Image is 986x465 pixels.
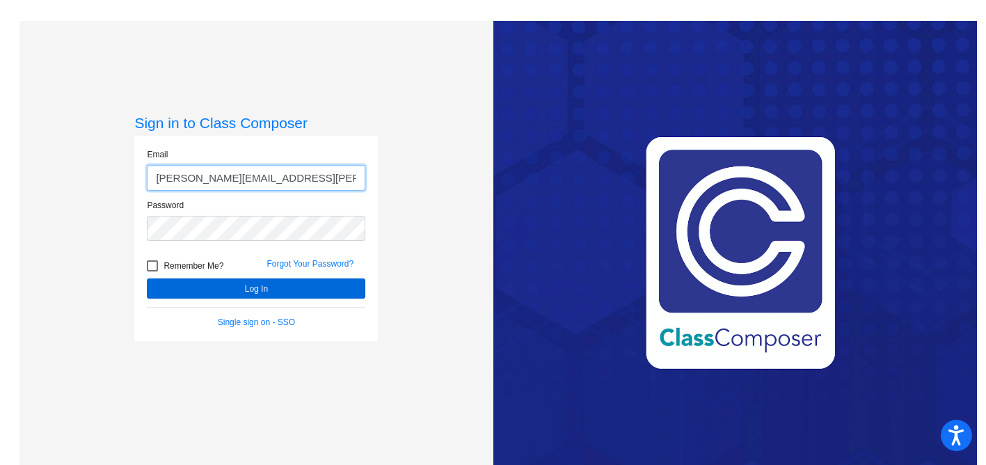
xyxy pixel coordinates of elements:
[164,258,223,274] span: Remember Me?
[147,148,168,161] label: Email
[147,199,184,212] label: Password
[134,114,378,132] h3: Sign in to Class Composer
[218,317,295,327] a: Single sign on - SSO
[147,278,365,299] button: Log In
[267,259,353,269] a: Forgot Your Password?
